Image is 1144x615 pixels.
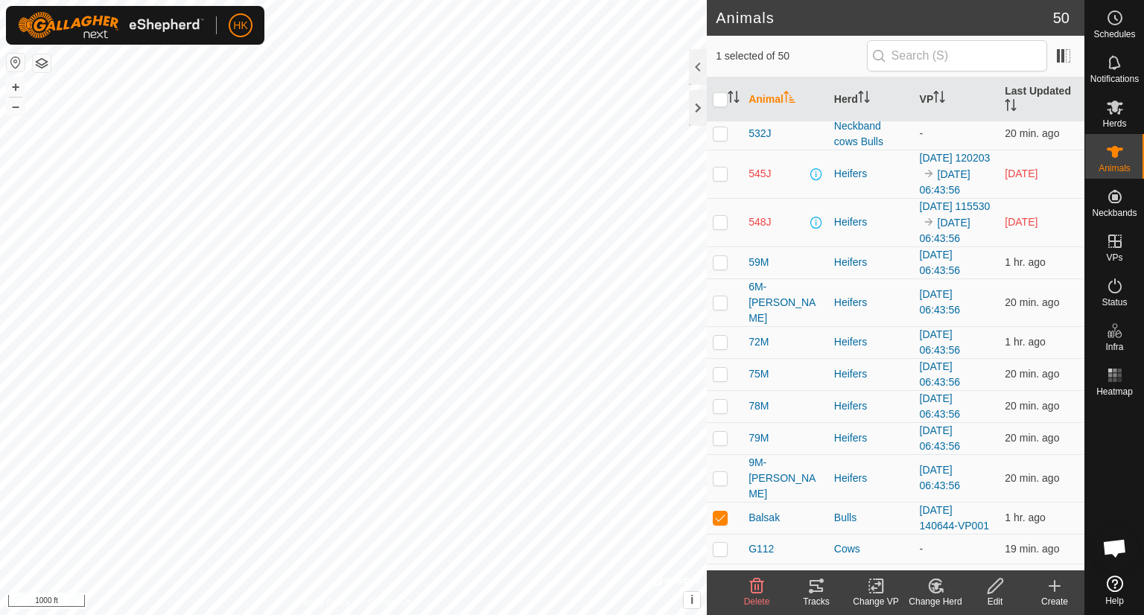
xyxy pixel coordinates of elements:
div: Change VP [846,595,906,608]
div: Neckband cows Bulls [834,118,908,150]
img: to [923,216,935,228]
span: Sep 12, 2025, 2:32 AM [1005,216,1037,228]
p-sorticon: Activate to sort [784,93,795,105]
span: VPs [1106,253,1122,262]
a: [DATE] 115530 [920,200,991,212]
span: Animals [1099,164,1131,173]
span: HK [233,18,247,34]
div: Open chat [1093,526,1137,570]
span: 78M [749,398,769,414]
div: Change Herd [906,595,965,608]
span: i [690,593,693,606]
span: Oct 1, 2025, 5:32 PM [1005,127,1059,139]
span: Notifications [1090,74,1139,83]
div: Create [1025,595,1084,608]
div: Heifers [834,214,908,230]
div: Heifers [834,334,908,350]
div: Cows [834,541,908,557]
span: Oct 1, 2025, 5:32 PM [1005,368,1059,380]
span: Oct 1, 2025, 5:32 PM [1005,400,1059,412]
button: – [7,98,25,115]
span: Sep 16, 2025, 12:32 PM [1005,168,1037,179]
div: Heifers [834,430,908,446]
span: Schedules [1093,30,1135,39]
span: Oct 1, 2025, 5:32 PM [1005,296,1059,308]
span: Delete [744,596,770,607]
span: G112 [749,541,774,557]
app-display-virtual-paddock-transition: - [920,543,924,555]
span: Oct 1, 2025, 4:32 PM [1005,336,1046,348]
button: i [684,592,700,608]
div: Heifers [834,166,908,182]
img: to [923,168,935,179]
span: Oct 1, 2025, 4:32 PM [1005,256,1046,268]
span: Neckbands [1092,208,1137,217]
p-sorticon: Activate to sort [858,93,870,105]
img: Gallagher Logo [18,12,204,39]
a: Privacy Policy [295,596,351,609]
p-sorticon: Activate to sort [933,93,945,105]
span: Oct 1, 2025, 5:32 PM [1005,432,1059,444]
th: Animal [743,77,828,122]
a: [DATE] 06:43:56 [920,360,961,388]
button: Map Layers [33,54,51,72]
div: Edit [965,595,1025,608]
a: [DATE] 06:43:56 [920,424,961,452]
span: Infra [1105,342,1123,351]
a: [DATE] 120203 [920,152,991,164]
span: Status [1102,298,1127,307]
span: 72M [749,334,769,350]
a: [DATE] 06:43:56 [920,392,961,420]
a: [DATE] 06:43:56 [920,464,961,491]
span: 545J [749,166,771,182]
div: Bulls [834,510,908,526]
div: Heifers [834,295,908,310]
a: [DATE] 140644-VP001 [920,504,989,532]
span: 75M [749,366,769,382]
a: [DATE] 06:43:56 [920,328,961,356]
span: Oct 1, 2025, 5:32 PM [1005,472,1059,484]
div: Heifers [834,398,908,414]
span: 50 [1053,7,1070,29]
span: 1 selected of 50 [716,48,866,64]
span: Herds [1102,119,1126,128]
div: Heifers [834,366,908,382]
p-sorticon: Activate to sort [1005,101,1017,113]
a: [DATE] 06:43:56 [920,168,970,196]
button: Reset Map [7,54,25,71]
div: Heifers [834,471,908,486]
span: Oct 1, 2025, 4:33 PM [1005,512,1046,523]
span: 59M [749,255,769,270]
span: 548J [749,214,771,230]
input: Search (S) [867,40,1047,71]
th: Herd [828,77,914,122]
span: Oct 1, 2025, 5:32 PM [1005,543,1059,555]
span: 9M-[PERSON_NAME] [749,455,822,502]
span: Balsak [749,510,780,526]
span: 6M-[PERSON_NAME] [749,279,822,326]
span: Heatmap [1096,387,1133,396]
app-display-virtual-paddock-transition: - [920,127,924,139]
th: Last Updated [999,77,1084,122]
a: Help [1085,570,1144,611]
a: [DATE] 06:43:56 [920,217,970,244]
button: + [7,78,25,96]
span: 532J [749,126,771,141]
span: 79M [749,430,769,446]
a: [DATE] 06:43:56 [920,249,961,276]
div: Heifers [834,255,908,270]
th: VP [914,77,1000,122]
div: Tracks [786,595,846,608]
a: [DATE] 06:43:56 [920,288,961,316]
p-sorticon: Activate to sort [728,93,740,105]
span: Help [1105,596,1124,605]
a: Contact Us [368,596,412,609]
h2: Animals [716,9,1053,27]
